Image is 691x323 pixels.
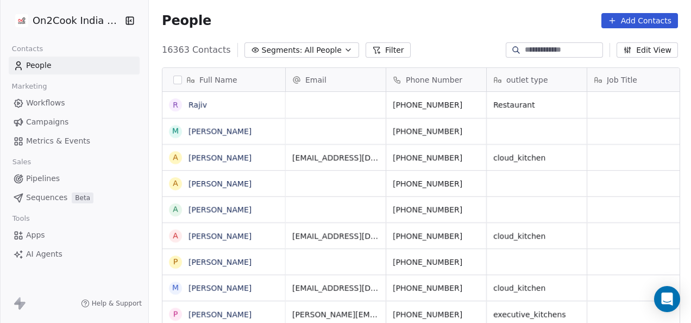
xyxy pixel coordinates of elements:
[9,189,140,207] a: SequencesBeta
[33,14,122,28] span: On2Cook India Pvt. Ltd.
[173,178,178,189] div: A
[292,231,379,241] span: [EMAIL_ADDRESS][DOMAIN_NAME]
[9,245,140,263] a: AI Agents
[162,68,285,91] div: Full Name
[189,179,252,188] a: [PERSON_NAME]
[393,204,480,215] span: [PHONE_NUMBER]
[26,173,60,184] span: Pipelines
[393,178,480,189] span: [PHONE_NUMBER]
[7,78,52,95] span: Marketing
[172,282,179,294] div: M
[189,206,252,214] a: [PERSON_NAME]
[26,249,62,260] span: AI Agents
[173,256,178,268] div: P
[654,286,680,312] div: Open Intercom Messenger
[26,116,68,128] span: Campaigns
[72,192,93,203] span: Beta
[15,14,28,27] img: on2cook%20logo-04%20copy.jpg
[173,308,178,320] div: P
[617,42,678,58] button: Edit View
[189,284,252,293] a: [PERSON_NAME]
[493,152,580,163] span: cloud_kitchen
[26,97,65,109] span: Workflows
[9,170,140,188] a: Pipelines
[393,231,480,241] span: [PHONE_NUMBER]
[9,113,140,131] a: Campaigns
[8,210,34,227] span: Tools
[305,74,326,85] span: Email
[9,57,140,74] a: People
[189,101,207,109] a: Rajiv
[386,68,486,91] div: Phone Number
[189,127,252,136] a: [PERSON_NAME]
[26,229,45,241] span: Apps
[393,126,480,137] span: [PHONE_NUMBER]
[406,74,462,85] span: Phone Number
[199,74,237,85] span: Full Name
[506,74,548,85] span: outlet type
[286,68,386,91] div: Email
[81,299,142,308] a: Help & Support
[162,44,231,57] span: 16363 Contacts
[7,41,48,57] span: Contacts
[493,100,580,110] span: Restaurant
[305,45,342,56] span: All People
[26,60,52,71] span: People
[366,42,411,58] button: Filter
[493,231,580,241] span: cloud_kitchen
[189,153,252,162] a: [PERSON_NAME]
[189,232,252,240] a: [PERSON_NAME]
[162,13,211,29] span: People
[292,152,379,163] span: [EMAIL_ADDRESS][DOMAIN_NAME]
[493,283,580,294] span: cloud_kitchen
[292,283,379,294] span: [EMAIL_ADDRESS][DOMAIN_NAME]
[393,283,480,294] span: [PHONE_NUMBER]
[587,68,687,91] div: Job Title
[601,13,678,28] button: Add Contacts
[8,154,36,170] span: Sales
[26,135,90,147] span: Metrics & Events
[173,152,178,163] div: A
[9,94,140,112] a: Workflows
[393,152,480,163] span: [PHONE_NUMBER]
[493,309,580,320] span: executive_kitchens
[9,132,140,150] a: Metrics & Events
[393,100,480,110] span: [PHONE_NUMBER]
[173,204,178,215] div: A
[189,310,252,319] a: [PERSON_NAME]
[487,68,587,91] div: outlet type
[26,192,67,203] span: Sequences
[13,11,117,30] button: On2Cook India Pvt. Ltd.
[189,258,252,266] a: [PERSON_NAME]
[173,230,178,241] div: A
[292,309,379,320] span: [PERSON_NAME][EMAIL_ADDRESS][PERSON_NAME][DOMAIN_NAME]
[9,226,140,244] a: Apps
[607,74,637,85] span: Job Title
[393,257,480,268] span: [PHONE_NUMBER]
[172,126,179,137] div: M
[173,100,178,111] div: R
[393,309,480,320] span: [PHONE_NUMBER]
[262,45,303,56] span: Segments:
[92,299,142,308] span: Help & Support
